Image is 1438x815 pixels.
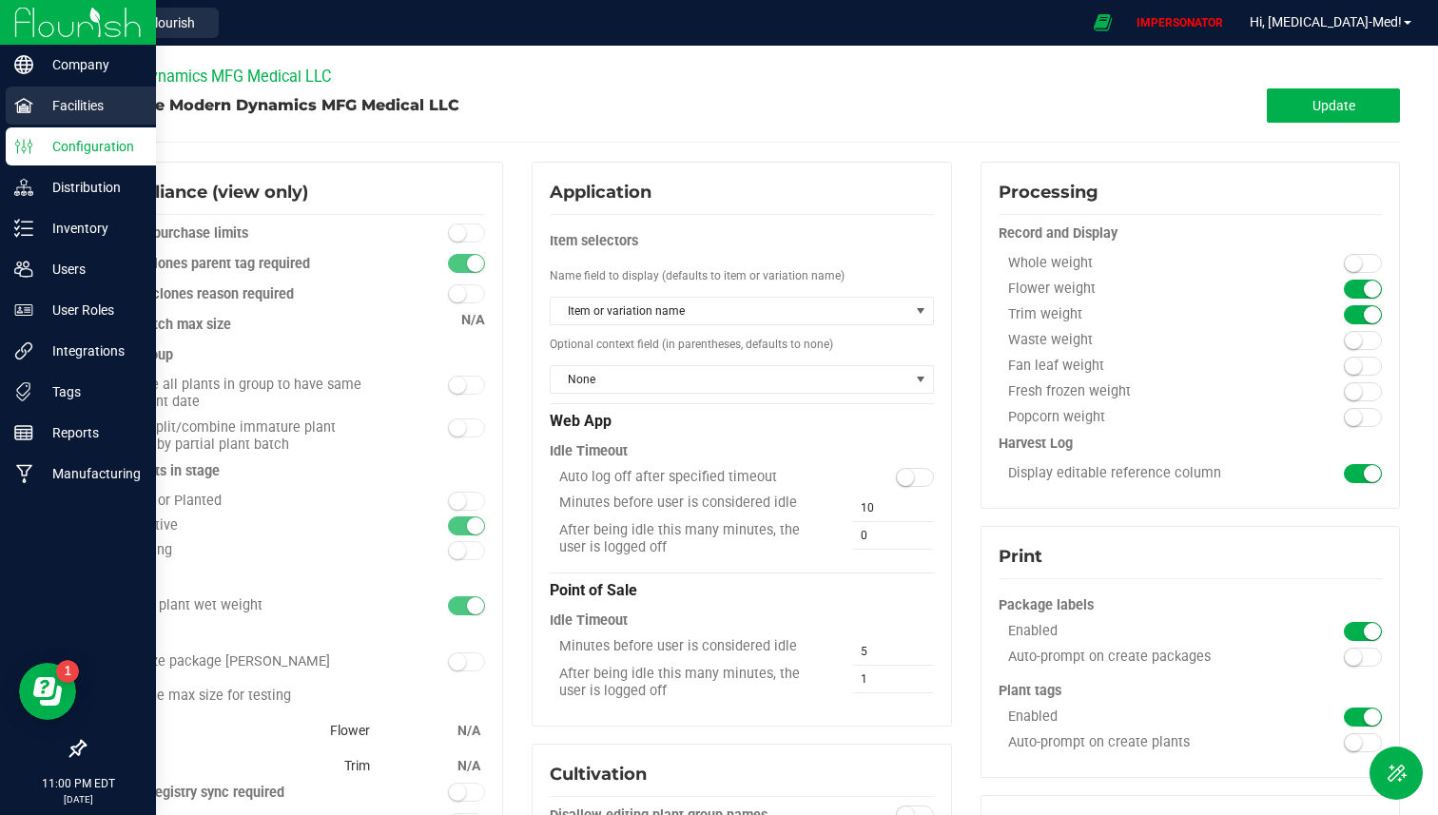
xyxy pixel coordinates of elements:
span: Hi, [MEDICAL_DATA]-Med! [1250,14,1402,29]
div: Optional context field (in parentheses, defaults to none) [550,327,933,361]
div: Item selectors [550,224,933,259]
button: Update [1267,88,1400,123]
p: Users [33,258,147,281]
div: Fan leaf weight [999,358,1286,375]
div: Patient registry sync required [102,784,389,803]
div: Idle Timeout [550,604,933,638]
div: Record and Display [999,224,1382,243]
span: Item or variation name [551,298,908,324]
span: Open Ecommerce Menu [1081,4,1124,41]
input: 5 [852,638,934,665]
input: 0 [852,522,934,549]
span: Configure Modern Dynamics MFG Medical LLC [84,96,459,114]
inline-svg: Manufacturing [14,464,33,483]
configuration-section-card: Application [532,585,951,598]
div: Application [550,180,933,205]
configuration-section-card: Print [981,578,1400,592]
div: Auto-prompt on create plants [999,734,1286,751]
div: Flower [102,713,370,747]
p: Facilities [33,94,147,117]
span: Modern Dynamics MFG Medical LLC [84,68,332,86]
div: Auto-prompt on create packages [999,649,1286,666]
div: Trim weight [999,306,1286,323]
configuration-section-card: Processing [981,437,1400,451]
inline-svg: User Roles [14,301,33,320]
p: Integrations [33,340,147,362]
div: Display editable reference column [999,465,1286,482]
div: After being idle this many minutes, the user is logged off [550,666,837,700]
inline-svg: Facilities [14,96,33,115]
div: Cultivation [550,762,933,787]
p: IMPERSONATOR [1129,14,1231,31]
configuration-section-card: Compliance (view only) [84,626,503,639]
div: Whole weight [999,255,1286,272]
div: Destroy clones reason required [102,285,389,304]
div: Enabled [999,623,1286,640]
div: Enforce purchase limits [102,224,389,243]
div: Compliance (view only) [102,180,485,205]
p: [DATE] [9,792,147,806]
div: Minutes before user is considered idle [550,495,837,512]
div: Waste weight [999,332,1286,349]
div: Flowering [102,542,389,558]
div: Web App [550,403,933,435]
div: Name field to display (defaults to item or variation name) [550,259,933,293]
inline-svg: Users [14,260,33,279]
p: 11:00 PM EDT [9,775,147,792]
div: Plant tags [999,674,1382,708]
div: Package [102,623,485,642]
div: Cloned or Planted [102,493,389,509]
div: Print [999,544,1382,570]
div: Idle Timeout [550,435,933,469]
input: 1 [852,666,934,692]
div: Harvest Log [999,435,1382,454]
inline-svg: Inventory [14,219,33,238]
inline-svg: Tags [14,382,33,401]
p: Configuration [33,135,147,158]
div: Tag plants in stage [102,462,485,481]
iframe: Resource center unread badge [56,660,79,683]
div: Fresh frozen weight [999,383,1286,400]
inline-svg: Configuration [14,137,33,156]
div: Minutes before user is considered idle [550,638,837,655]
p: Distribution [33,176,147,199]
div: Harvest [102,567,485,586]
div: Require all plants in group to have same cut/plant date [102,377,389,411]
div: Processing [999,180,1382,205]
p: Company [33,53,147,76]
div: Point of Sale [550,572,933,604]
div: Popcorn weight [999,409,1286,426]
inline-svg: Company [14,55,33,74]
inline-svg: Distribution [14,178,33,197]
div: Package labels [999,589,1382,623]
inline-svg: Reports [14,423,33,442]
input: 10 [852,495,934,521]
div: Plant group [102,346,485,365]
div: N/A [452,713,480,747]
div: Vegetative [102,517,389,534]
div: Flower weight [999,281,1286,298]
div: Trim [102,748,370,783]
div: Create clones parent tag required [102,255,389,274]
div: Plant batch max size [102,316,485,335]
div: Serialize package [PERSON_NAME] [102,653,389,670]
span: None [551,366,908,393]
p: User Roles [33,299,147,321]
div: After being idle this many minutes, the user is logged off [550,522,837,556]
iframe: Resource center [19,663,76,720]
p: Reports [33,421,147,444]
div: Record plant wet weight [102,597,389,614]
span: N/A [461,312,485,328]
span: Update [1312,98,1355,113]
p: Inventory [33,217,147,240]
div: Allow split/combine immature plant groups by partial plant batch [102,419,389,454]
p: Tags [33,380,147,403]
div: Package max size for testing [102,679,485,713]
div: Enabled [999,708,1286,726]
div: Auto log off after specified timeout [550,469,837,486]
p: Manufacturing [33,462,147,485]
div: N/A [452,748,480,783]
button: Toggle Menu [1370,747,1423,800]
inline-svg: Integrations [14,341,33,360]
